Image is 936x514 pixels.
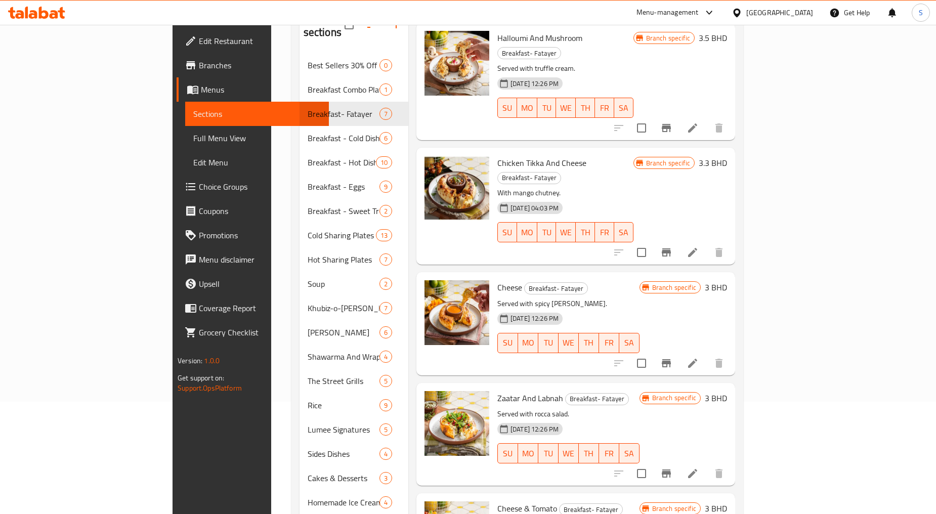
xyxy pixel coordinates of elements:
[308,423,379,436] div: Lumee Signatures
[556,222,576,242] button: WE
[537,222,557,242] button: TU
[300,53,408,77] div: Best Sellers 30% Off0
[506,203,563,213] span: [DATE] 04:03 PM
[707,461,731,486] button: delete
[308,156,376,168] span: Breakfast - Hot Dishes
[308,302,379,314] span: Khubiz-o-[PERSON_NAME]
[300,417,408,442] div: Lumee Signatures5
[623,335,635,350] span: SA
[193,132,321,144] span: Full Menu View
[518,443,538,463] button: MO
[300,442,408,466] div: Sides Dishes4
[199,205,321,217] span: Coupons
[308,229,376,241] span: Cold Sharing Plates
[380,61,392,70] span: 0
[599,101,610,115] span: FR
[687,467,699,480] a: Edit menu item
[525,283,587,294] span: Breakfast- Fatayer
[619,333,640,353] button: SA
[746,7,813,18] div: [GEOGRAPHIC_DATA]
[177,320,329,345] a: Grocery Checklist
[308,59,379,71] div: Best Sellers 30% Off
[308,132,379,144] span: Breakfast - Cold Dishes
[308,181,379,193] div: Breakfast - Eggs
[380,474,392,483] span: 3
[308,351,379,363] span: Shawarma And Wraps And Sliders
[563,446,575,461] span: WE
[380,449,392,459] span: 4
[566,393,628,405] span: Breakfast- Fatayer
[707,240,731,265] button: delete
[308,108,379,120] span: Breakfast- Fatayer
[497,408,640,420] p: Served with rocca salad.
[521,101,533,115] span: MO
[631,117,652,139] span: Select to update
[583,335,595,350] span: TH
[376,156,392,168] div: items
[178,381,242,395] a: Support.OpsPlatform
[556,98,576,118] button: WE
[579,443,599,463] button: TH
[300,296,408,320] div: Khubiz-o-[PERSON_NAME]7
[497,333,518,353] button: SU
[177,199,329,223] a: Coupons
[308,302,379,314] div: Khubiz-o-Jibin Fatayer
[308,399,379,411] span: Rice
[424,31,489,96] img: Halloumi And Mushroom
[524,282,588,294] div: Breakfast- Fatayer
[300,466,408,490] div: Cakes & Desserts3
[497,391,563,406] span: Zaatar And Labnah
[707,116,731,140] button: delete
[380,206,392,216] span: 2
[178,354,202,367] span: Version:
[308,326,379,338] span: [PERSON_NAME]
[538,443,559,463] button: TU
[379,83,392,96] div: items
[379,496,392,508] div: items
[308,253,379,266] span: Hot Sharing Plates
[518,333,538,353] button: MO
[583,446,595,461] span: TH
[705,280,727,294] h6: 3 BHD
[919,7,923,18] span: S
[537,98,557,118] button: TU
[614,222,633,242] button: SA
[300,175,408,199] div: Breakfast - Eggs9
[654,461,678,486] button: Branch-specific-item
[687,246,699,259] a: Edit menu item
[497,30,582,46] span: Halloumi And Mushroom
[542,335,555,350] span: TU
[177,272,329,296] a: Upsell
[193,108,321,120] span: Sections
[599,333,619,353] button: FR
[379,326,392,338] div: items
[599,225,610,240] span: FR
[379,302,392,314] div: items
[497,222,517,242] button: SU
[424,156,489,221] img: Chicken Tikka And Cheese
[379,132,392,144] div: items
[642,158,694,168] span: Branch specific
[642,33,694,43] span: Branch specific
[618,101,629,115] span: SA
[497,443,518,463] button: SU
[614,98,633,118] button: SA
[380,498,392,507] span: 4
[185,102,329,126] a: Sections
[379,375,392,387] div: items
[699,31,727,45] h6: 3.5 BHD
[506,79,563,89] span: [DATE] 12:26 PM
[648,283,700,292] span: Branch specific
[300,102,408,126] div: Breakfast- Fatayer7
[300,126,408,150] div: Breakfast - Cold Dishes6
[193,156,321,168] span: Edit Menu
[517,222,537,242] button: MO
[623,446,635,461] span: SA
[379,472,392,484] div: items
[177,53,329,77] a: Branches
[199,59,321,71] span: Branches
[380,279,392,289] span: 2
